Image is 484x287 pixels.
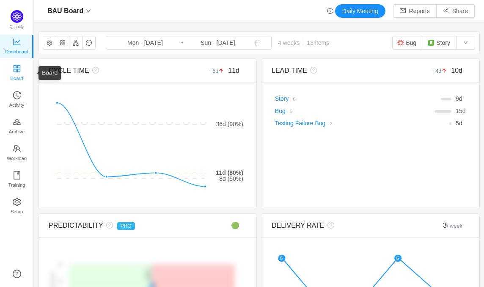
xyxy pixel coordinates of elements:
[456,120,459,127] span: 5
[327,8,333,14] i: icon: history
[13,118,21,135] a: Archive
[13,171,21,179] i: icon: book
[111,38,179,47] input: Start date
[13,171,21,188] a: Training
[5,43,28,60] span: Dashboard
[393,4,437,18] button: icon: mailReports
[443,222,462,229] span: 3
[325,120,332,127] a: 2
[231,222,239,229] span: 🟢
[82,36,96,50] button: icon: message
[89,67,99,74] i: icon: question-circle
[428,39,434,46] img: story.svg
[43,36,56,50] button: icon: setting
[456,95,459,102] span: 9
[219,68,224,74] i: icon: arrow-up
[293,97,295,102] small: 6
[456,108,465,114] span: d
[11,70,23,87] span: Board
[13,118,21,126] i: icon: gold
[397,39,404,46] img: 10303
[209,68,228,74] small: +5d
[13,38,21,46] i: icon: line-chart
[330,121,332,126] small: 2
[69,36,82,50] button: icon: apartment
[451,67,462,74] span: 10d
[447,223,462,229] small: / week
[272,67,307,74] span: LEAD TIME
[436,4,475,18] button: icon: share-altShare
[255,40,261,46] i: icon: calendar
[456,108,462,114] span: 15
[286,108,292,114] a: 5
[49,221,197,231] div: PREDICTABILITY
[59,279,61,284] tspan: 3
[442,68,447,74] i: icon: arrow-up
[86,8,91,14] i: icon: down
[228,67,239,74] span: 11d
[392,36,423,50] button: Bug
[272,221,420,231] div: DELIVERY RATE
[47,4,83,18] span: BAU Board
[10,25,24,29] span: Quantify
[59,262,61,267] tspan: 4
[456,120,462,127] span: d
[307,67,317,74] i: icon: question-circle
[13,91,21,108] a: Activity
[56,36,69,50] button: icon: appstore
[272,39,335,46] span: 4 weeks
[13,198,21,215] a: Setup
[8,177,25,193] span: Training
[11,203,23,220] span: Setup
[423,36,457,50] button: Story
[275,120,326,127] a: Testing Failure Bug
[9,123,25,140] span: Archive
[456,36,475,50] button: icon: down
[13,64,21,73] i: icon: appstore
[432,68,451,74] small: +4d
[9,97,24,113] span: Activity
[13,65,21,82] a: Board
[117,222,135,230] span: PRO
[290,109,292,114] small: 5
[7,150,27,167] span: Workload
[103,222,113,229] i: icon: question-circle
[335,4,385,18] button: Daily Meeting
[13,270,21,278] a: icon: question-circle
[275,95,289,102] a: Story
[289,95,295,102] a: 6
[49,67,89,74] span: CYCLE TIME
[13,91,21,99] i: icon: history
[184,38,252,47] input: End date
[456,95,462,102] span: d
[13,144,21,153] i: icon: team
[11,10,23,23] img: Quantify
[13,38,21,55] a: Dashboard
[307,39,329,46] span: 13 items
[324,222,334,229] i: icon: question-circle
[275,108,286,114] a: Bug
[13,198,21,206] i: icon: setting
[13,145,21,162] a: Workload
